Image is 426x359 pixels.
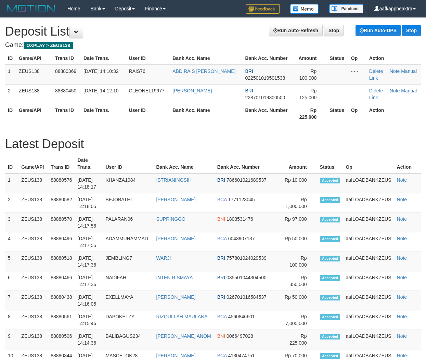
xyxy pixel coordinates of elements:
td: ZEUS138 [18,193,48,213]
td: 88880496 [48,232,75,252]
td: [DATE] 14:17:56 [75,213,103,232]
a: Note [397,197,407,202]
td: 1 [5,174,18,193]
a: INTEN RISMAYA [156,275,193,280]
td: 88880570 [48,213,75,232]
a: [PERSON_NAME] [172,88,212,93]
th: Bank Acc. Name [170,52,242,65]
span: Accepted [320,314,340,320]
td: - - - [348,65,366,85]
th: Bank Acc. Number [242,52,291,65]
td: ZEUS138 [18,232,48,252]
span: Rp 125,000 [299,88,317,100]
th: ID [5,104,16,123]
td: aafLOADBANKZEUS [343,174,394,193]
span: CLEONEL19977 [129,88,165,93]
a: Note [397,177,407,183]
h1: Latest Deposit [5,137,421,151]
span: BCA [217,314,227,319]
a: Manual Link [369,88,417,100]
td: aafLOADBANKZEUS [343,213,394,232]
td: aafLOADBANKZEUS [343,291,394,310]
th: Status [317,154,343,174]
td: Rp 100,000 [280,252,317,271]
a: Note [397,294,407,300]
a: Note [390,88,400,93]
span: BCA [217,353,227,358]
td: Rp 50,000 [280,291,317,310]
th: Amount [280,154,317,174]
th: Bank Acc. Name [170,104,242,123]
td: [DATE] 14:18:05 [75,193,103,213]
td: 88880518 [48,252,75,271]
th: Op [348,104,366,123]
td: ZEUS138 [18,213,48,232]
span: 786601021689537 [227,177,267,183]
td: [DATE] 14:18:17 [75,174,103,193]
a: [PERSON_NAME] ANOM [156,333,211,339]
th: Trans ID [52,104,81,123]
td: aafLOADBANKZEUS [343,330,394,349]
span: 4130474751 [228,353,255,358]
h4: Game: [5,42,421,49]
span: 757801024029539 [227,255,267,261]
a: [PERSON_NAME] [156,236,195,241]
td: [DATE] 14:17:36 [75,271,103,291]
a: Note [397,353,407,358]
td: EXELLMAYA [103,291,153,310]
td: 8 [5,310,18,330]
th: Bank Acc. Name [153,154,214,174]
h1: Deposit List [5,25,421,38]
td: Rp 97,000 [280,213,317,232]
td: [DATE] 14:17:36 [75,252,103,271]
span: 88880369 [55,68,76,74]
span: 88880450 [55,88,76,93]
td: DAPOKETZY [103,310,153,330]
a: SUPRINGGO [156,216,185,222]
td: ZEUS138 [18,174,48,193]
img: Feedback.jpg [246,4,280,14]
th: User ID [103,154,153,174]
span: BRI [217,255,225,261]
td: 3 [5,213,18,232]
span: 228701019300500 [245,95,285,100]
td: ZEUS138 [18,291,48,310]
a: Note [397,314,407,319]
span: Accepted [320,197,340,203]
span: BCA [217,197,227,202]
th: Date Trans. [81,52,126,65]
th: Bank Acc. Number [242,104,291,123]
th: Game/API [16,104,52,123]
td: 4 [5,232,18,252]
td: ZEUS138 [18,310,48,330]
td: 88880466 [48,271,75,291]
a: ABD RAIS [PERSON_NAME] [172,68,235,74]
td: 88880582 [48,193,75,213]
td: ZEUS138 [18,252,48,271]
span: BRI [217,294,225,300]
td: 6 [5,271,18,291]
td: 2 [5,193,18,213]
span: [DATE] 14:10:32 [83,68,118,74]
td: ZEUS138 [18,271,48,291]
td: 9 [5,330,18,349]
td: [DATE] 14:17:55 [75,232,103,252]
a: [PERSON_NAME] [156,294,195,300]
td: aafLOADBANKZEUS [343,232,394,252]
a: Note [397,236,407,241]
span: 026701016584537 [227,294,267,300]
td: 88880506 [48,330,75,349]
th: Action [394,154,421,174]
th: ID [5,52,16,65]
td: ZEUS138 [16,84,52,104]
th: Action [366,104,421,123]
td: aafLOADBANKZEUS [343,252,394,271]
img: panduan.png [329,4,363,13]
td: - - - [348,84,366,104]
th: Amount [291,52,327,65]
span: 022501019501538 [245,75,285,81]
td: BEJOBATHI [103,193,153,213]
span: 1803531476 [227,216,253,222]
td: KHANZA1984 [103,174,153,193]
td: Rp 225,000 [280,330,317,349]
